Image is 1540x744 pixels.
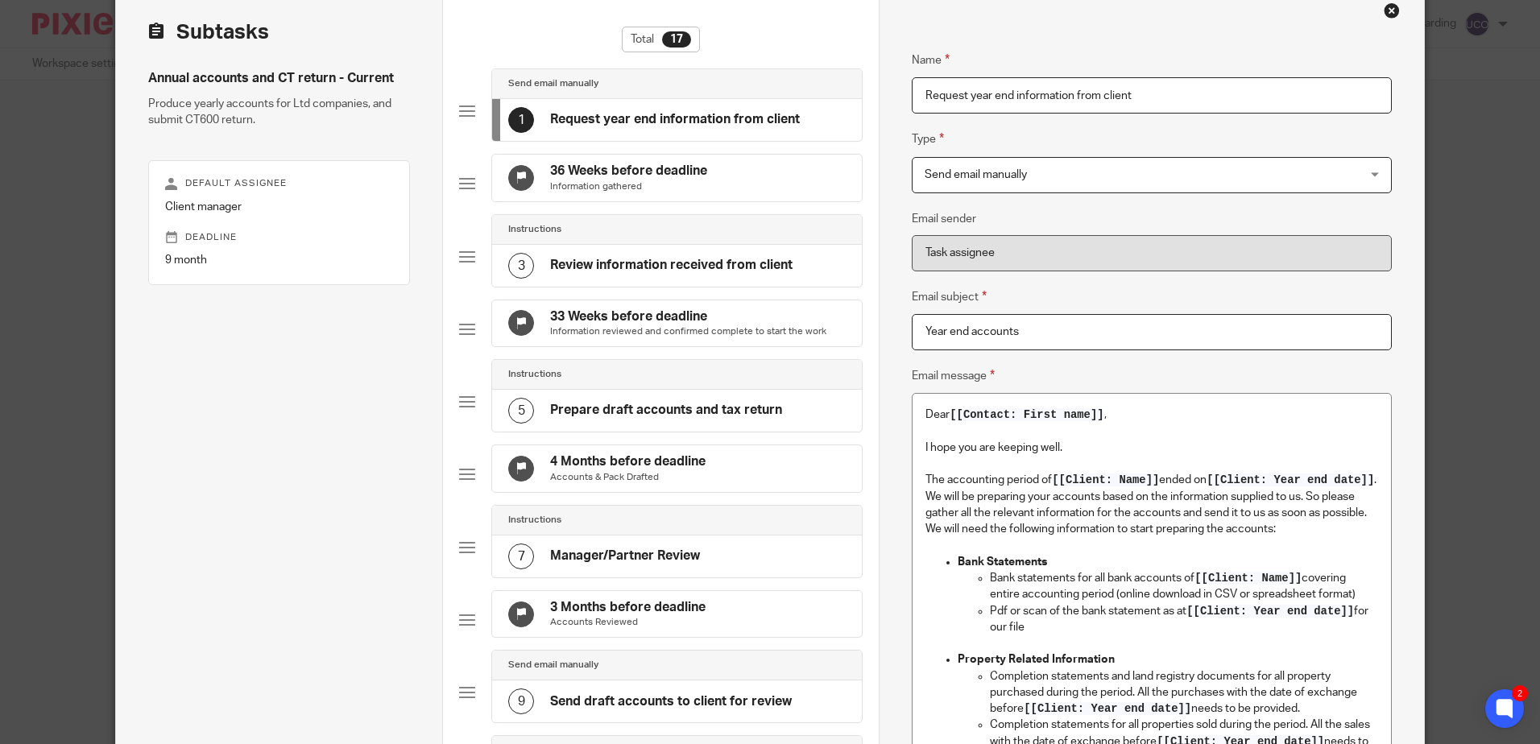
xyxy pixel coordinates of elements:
[990,570,1377,603] p: Bank statements for all bank accounts of covering entire accounting period (online download in CS...
[925,440,1377,456] p: I hope you are keeping well.
[958,654,1115,665] strong: Property Related Information
[148,96,410,129] p: Produce yearly accounts for Ltd companies, and submit CT600 return.
[662,31,691,48] div: 17
[550,471,706,484] p: Accounts & Pack Drafted
[1384,2,1400,19] div: Close this dialog window
[925,169,1027,180] span: Send email manually
[550,257,793,274] h4: Review information received from client
[508,253,534,279] div: 3
[912,287,987,306] label: Email subject
[550,548,700,564] h4: Manager/Partner Review
[165,231,393,244] p: Deadline
[508,544,534,569] div: 7
[508,398,534,424] div: 5
[550,180,707,193] p: Information gathered
[508,77,598,90] h4: Send email manually
[165,252,393,268] p: 9 month
[1512,685,1528,701] div: 2
[1194,572,1302,585] span: [[Client: Name]]
[550,308,826,325] h4: 33 Weeks before deadline
[550,616,706,629] p: Accounts Reviewed
[508,107,534,133] div: 1
[508,688,534,714] div: 9
[550,163,707,180] h4: 36 Weeks before deadline
[550,693,792,710] h4: Send draft accounts to client for review
[1186,605,1354,618] span: [[Client: Year end date]]
[508,659,598,672] h4: Send email manually
[508,368,561,381] h4: Instructions
[950,408,1103,421] span: [[Contact: First name]]
[508,514,561,527] h4: Instructions
[550,453,706,470] h4: 4 Months before deadline
[550,325,826,338] p: Information reviewed and confirmed complete to start the work
[912,366,995,385] label: Email message
[925,472,1377,537] p: The accounting period of ended on . We will be preparing your accounts based on the information s...
[912,211,976,227] label: Email sender
[912,314,1391,350] input: Subject
[508,223,561,236] h4: Instructions
[958,556,1047,568] strong: Bank Statements
[165,199,393,215] p: Client manager
[165,177,393,190] p: Default assignee
[1052,473,1159,486] span: [[Client: Name]]
[622,27,700,52] div: Total
[1024,702,1191,715] span: [[Client: Year end date]]
[912,51,950,69] label: Name
[990,603,1377,636] p: Pdf or scan of the bank statement as at for our file
[550,111,800,128] h4: Request year end information from client
[550,599,706,616] h4: 3 Months before deadline
[550,402,782,419] h4: Prepare draft accounts and tax return
[990,668,1377,717] p: Completion statements and land registry documents for all property purchased during the period. A...
[912,130,944,148] label: Type
[1207,473,1374,486] span: [[Client: Year end date]]
[148,19,269,46] h2: Subtasks
[148,70,410,87] h4: Annual accounts and CT return - Current
[925,407,1377,423] p: Dear ,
